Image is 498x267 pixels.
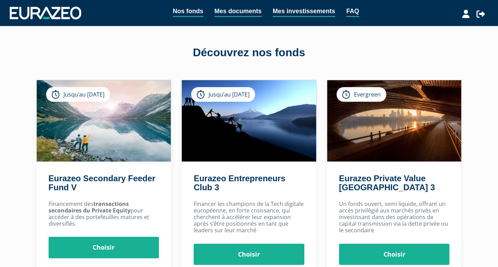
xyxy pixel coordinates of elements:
[37,80,171,161] img: Eurazeo Secondary Feeder Fund V
[214,6,262,17] a: Mes documents
[327,80,462,161] img: Eurazeo Private Value Europe 3
[191,87,255,102] div: Jusqu’au [DATE]
[194,174,285,192] a: Eurazeo Entrepreneurs Club 3
[346,6,359,17] a: FAQ
[339,244,450,265] a: Choisir
[46,87,110,102] div: Jusqu’au [DATE]
[339,174,435,192] a: Eurazeo Private Value [GEOGRAPHIC_DATA] 3
[337,87,386,102] div: Evergreen
[194,244,304,265] a: Choisir
[173,6,203,17] a: Nos fonds
[10,7,81,19] img: 1732889491-logotype_eurazeo_blanc_rvb.png
[194,201,304,234] p: Financer les champions de la Tech digitale européenne, en forte croissance, qui cherchent à accél...
[49,237,159,258] a: Choisir
[49,201,159,227] p: Financement des pour accéder à des portefeuilles matures et diversifiés.
[49,200,130,214] strong: transactions secondaires du Private Equity
[49,174,155,192] a: Eurazeo Secondary Feeder Fund V
[182,80,316,161] img: Eurazeo Entrepreneurs Club 3
[51,45,447,61] div: Découvrez nos fonds
[339,201,450,234] p: Un fonds ouvert, semi liquide, offrant un accès privilégié aux marchés privés en investissant dan...
[273,6,335,17] a: Mes investissements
